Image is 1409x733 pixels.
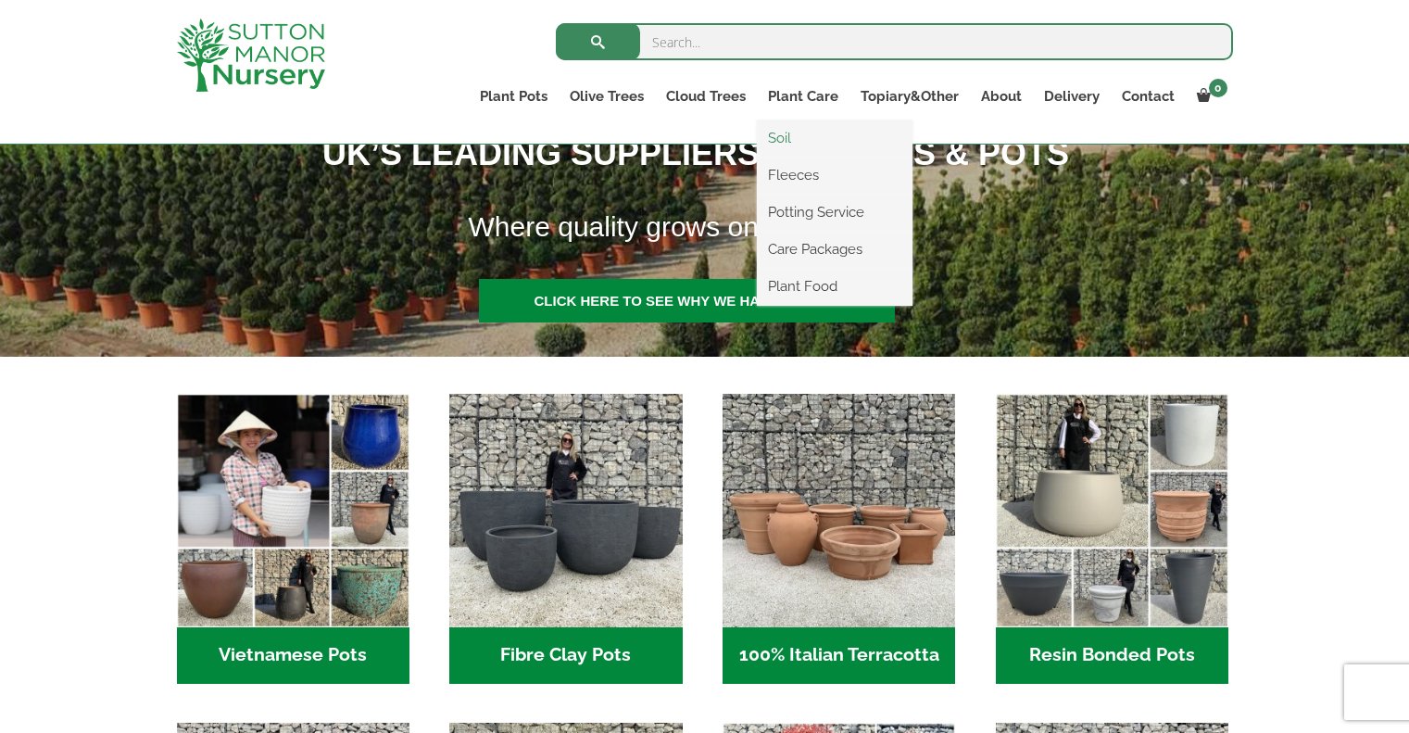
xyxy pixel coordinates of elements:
[177,19,325,92] img: logo
[1209,79,1227,97] span: 0
[449,627,682,685] h2: Fibre Clay Pots
[723,394,955,626] img: Home - 1B137C32 8D99 4B1A AA2F 25D5E514E47D 1 105 c
[559,83,655,109] a: Olive Trees
[757,198,912,226] a: Potting Service
[556,23,1233,60] input: Search...
[723,394,955,684] a: Visit product category 100% Italian Terracotta
[177,394,409,684] a: Visit product category Vietnamese Pots
[449,394,682,626] img: Home - 8194B7A3 2818 4562 B9DD 4EBD5DC21C71 1 105 c 1
[757,161,912,189] a: Fleeces
[446,199,1356,255] h1: Where quality grows on every tree..
[1033,83,1111,109] a: Delivery
[849,83,970,109] a: Topiary&Other
[655,83,757,109] a: Cloud Trees
[469,83,559,109] a: Plant Pots
[757,272,912,300] a: Plant Food
[996,394,1228,684] a: Visit product category Resin Bonded Pots
[177,394,409,626] img: Home - 6E921A5B 9E2F 4B13 AB99 4EF601C89C59 1 105 c
[757,124,912,152] a: Soil
[757,235,912,263] a: Care Packages
[996,627,1228,685] h2: Resin Bonded Pots
[177,627,409,685] h2: Vietnamese Pots
[1111,83,1186,109] a: Contact
[1186,83,1233,109] a: 0
[449,394,682,684] a: Visit product category Fibre Clay Pots
[996,394,1228,626] img: Home - 67232D1B A461 444F B0F6 BDEDC2C7E10B 1 105 c
[723,627,955,685] h2: 100% Italian Terracotta
[970,83,1033,109] a: About
[757,83,849,109] a: Plant Care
